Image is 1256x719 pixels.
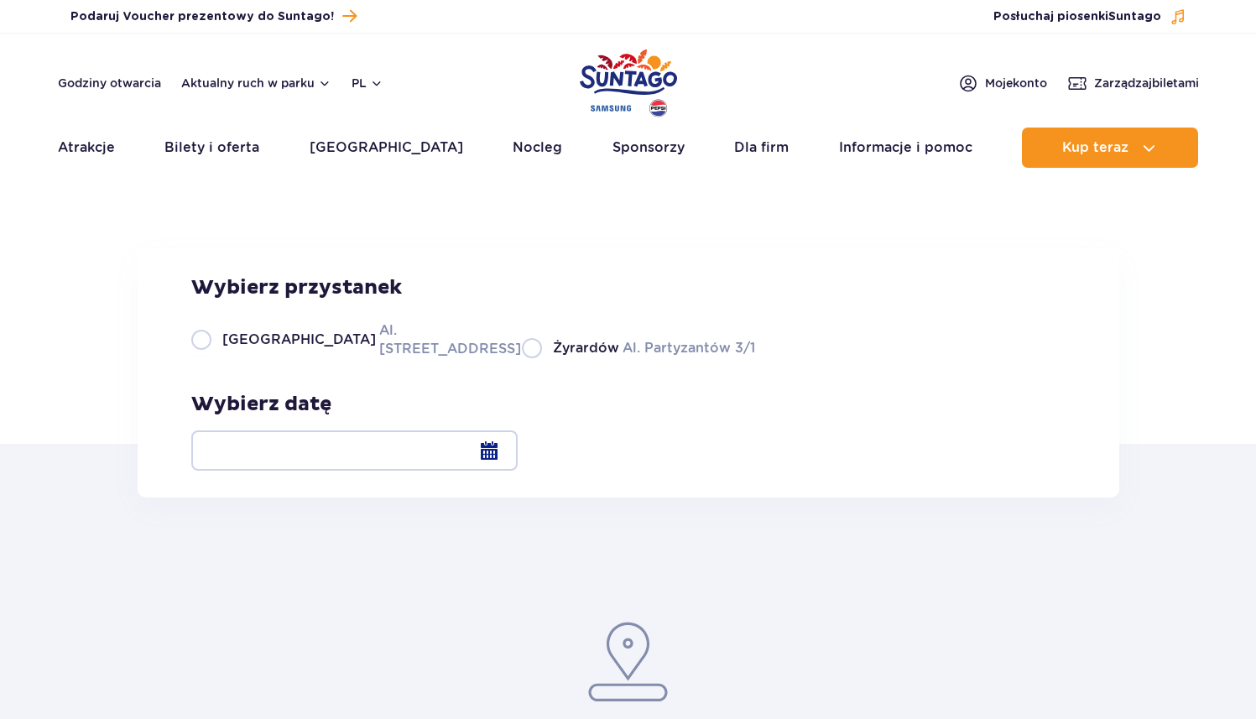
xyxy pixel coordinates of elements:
a: [GEOGRAPHIC_DATA] [310,128,463,168]
a: Sponsorzy [612,128,685,168]
button: Posłuchaj piosenkiSuntago [993,8,1186,25]
span: Posłuchaj piosenki [993,8,1161,25]
span: Żyrardów [553,339,619,357]
a: Park of Poland [580,42,677,119]
h3: Wybierz datę [191,392,518,417]
button: Kup teraz [1022,128,1198,168]
a: Informacje i pomoc [839,128,972,168]
label: Al. Partyzantów 3/1 [522,337,755,358]
button: Aktualny ruch w parku [181,76,331,90]
h3: Wybierz przystanek [191,275,755,300]
a: Podaruj Voucher prezentowy do Suntago! [70,5,357,28]
span: Suntago [1108,11,1161,23]
span: Moje konto [985,75,1047,91]
a: Nocleg [513,128,562,168]
span: [GEOGRAPHIC_DATA] [222,331,376,349]
span: Zarządzaj biletami [1094,75,1199,91]
a: Zarządzajbiletami [1067,73,1199,93]
a: Dla firm [734,128,789,168]
label: Al. [STREET_ADDRESS] [191,320,502,358]
img: pin.953eee3c.svg [586,620,670,704]
a: Bilety i oferta [164,128,259,168]
span: Podaruj Voucher prezentowy do Suntago! [70,8,334,25]
span: Kup teraz [1062,140,1128,155]
a: Godziny otwarcia [58,75,161,91]
a: Atrakcje [58,128,115,168]
button: pl [352,75,383,91]
a: Mojekonto [958,73,1047,93]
